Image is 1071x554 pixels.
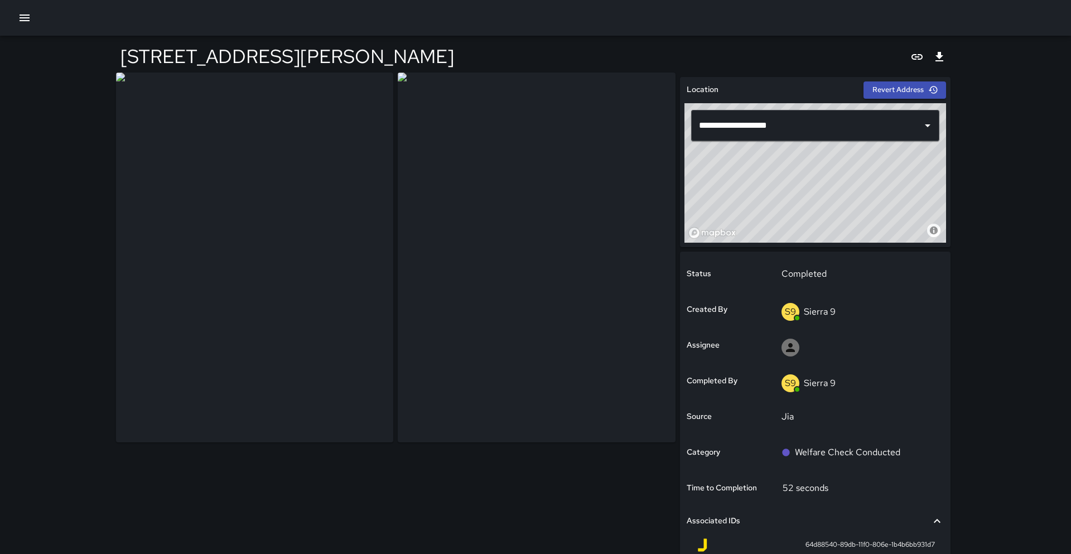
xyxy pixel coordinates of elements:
p: S9 [785,305,796,319]
h6: Assignee [687,339,720,351]
p: Welfare Check Conducted [795,446,900,459]
h4: [STREET_ADDRESS][PERSON_NAME] [120,45,454,68]
p: Sierra 9 [804,306,836,317]
button: Copy link [906,46,928,68]
span: 64d88540-89db-11f0-806e-1b4b6bb931d7 [805,539,935,551]
h6: Associated IDs [687,515,740,527]
h6: Status [687,268,711,280]
h6: Created By [687,304,727,316]
div: Associated IDs [687,508,944,534]
p: 52 seconds [783,482,828,494]
h6: Location [687,84,718,96]
p: Jia [781,410,936,423]
p: S9 [785,377,796,390]
p: Sierra 9 [804,377,836,389]
h6: Completed By [687,375,737,387]
button: Open [920,118,935,133]
button: Revert Address [863,81,946,99]
button: Export [928,46,951,68]
h6: Time to Completion [687,482,757,494]
p: Completed [781,267,936,281]
img: request_images%2F8378caa0-89db-11f0-806e-1b4b6bb931d7 [398,73,675,442]
h6: Category [687,446,720,459]
img: request_images%2F82470160-89db-11f0-806e-1b4b6bb931d7 [116,73,393,442]
h6: Source [687,411,712,423]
